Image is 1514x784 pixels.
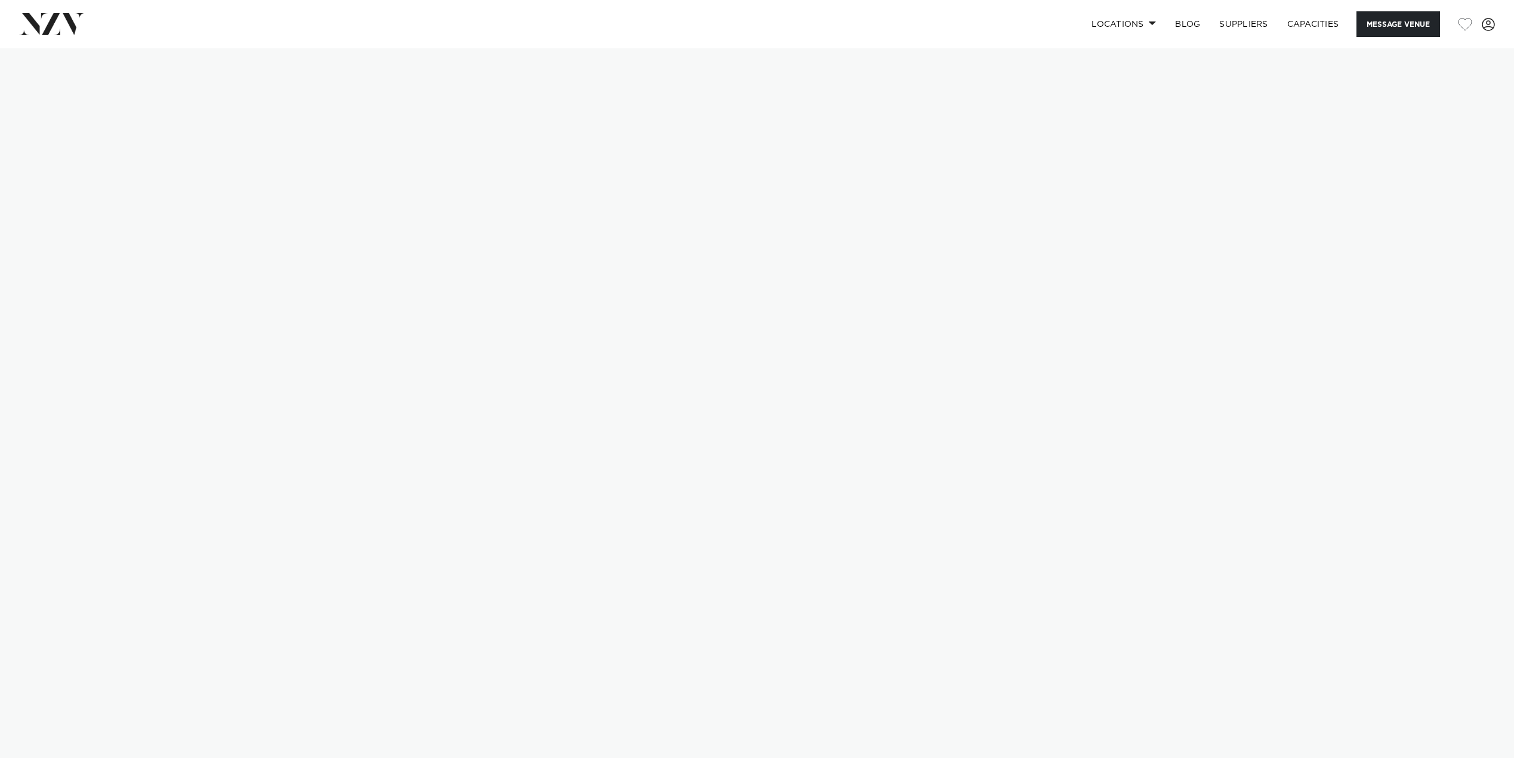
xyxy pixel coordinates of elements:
[1082,11,1165,37] a: Locations
[19,13,84,35] img: nzv-logo.png
[1356,11,1440,37] button: Message Venue
[1210,11,1277,37] a: SUPPLIERS
[1165,11,1210,37] a: BLOG
[1278,11,1349,37] a: Capacities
